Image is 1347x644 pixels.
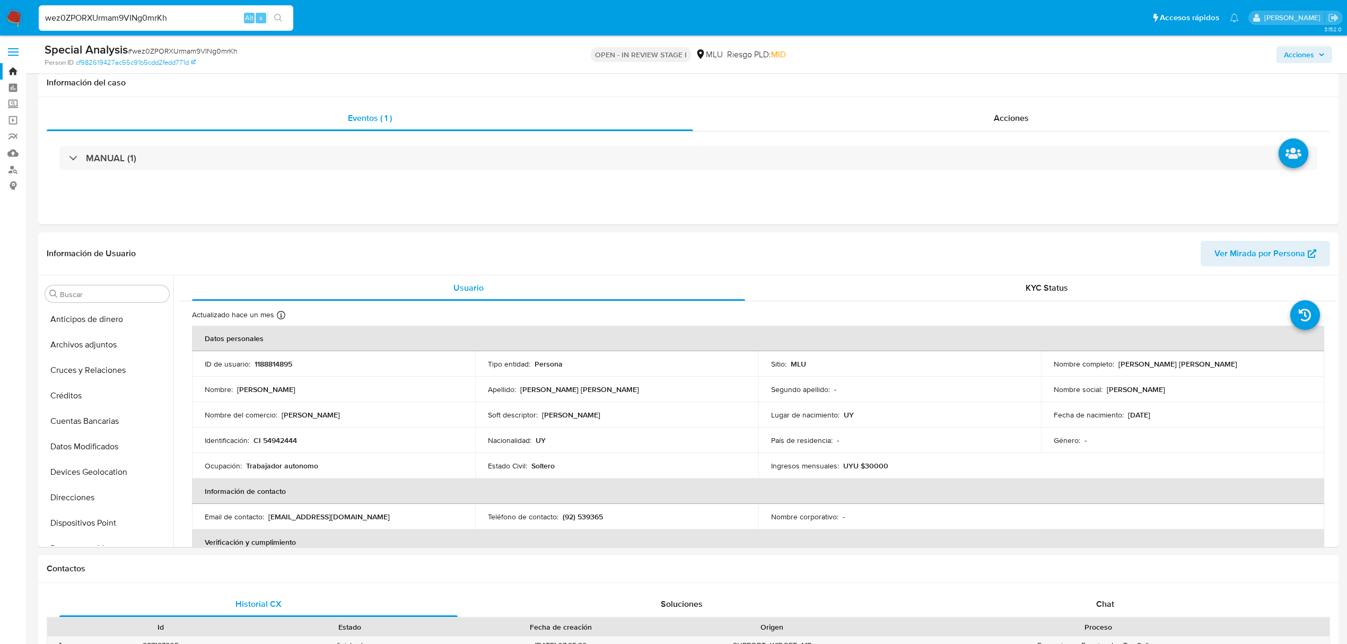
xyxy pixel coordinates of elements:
p: Tipo entidad : [488,359,530,369]
p: Email de contacto : [205,512,264,521]
a: cf982619427ac55c91b5cdd2fedd771d [76,58,196,67]
h1: Información del caso [47,77,1330,88]
p: [PERSON_NAME] [PERSON_NAME] [520,385,639,394]
p: - [1084,436,1087,445]
div: Id [73,622,248,632]
th: Verificación y cumplimiento [192,529,1324,555]
p: - [843,512,845,521]
span: Historial CX [235,598,282,610]
p: Persona [535,359,563,369]
p: Ingresos mensuales : [771,461,839,471]
span: Eventos ( 1 ) [348,112,392,124]
button: Acciones [1276,46,1332,63]
input: Buscar [60,290,165,299]
span: MID [771,48,786,60]
span: Riesgo PLD: [727,49,786,60]
span: Acciones [1284,46,1314,63]
button: Devices Geolocation [41,459,173,485]
button: search-icon [267,11,289,25]
b: Special Analysis [45,41,128,58]
b: Person ID [45,58,74,67]
span: Acciones [994,112,1029,124]
p: UYU $30000 [843,461,888,471]
p: Trabajador autonomo [246,461,318,471]
p: UY [536,436,546,445]
p: - [837,436,839,445]
p: Teléfono de contacto : [488,512,558,521]
span: Accesos rápidos [1160,12,1219,23]
button: Créditos [41,383,173,408]
div: MLU [695,49,723,60]
p: Actualizado hace un mes [192,310,274,320]
button: Documentación [41,536,173,561]
span: Alt [245,13,253,23]
button: Dispositivos Point [41,510,173,536]
p: Fecha de nacimiento : [1054,410,1124,420]
p: [DATE] [1128,410,1150,420]
p: Nombre corporativo : [771,512,838,521]
span: s [259,13,263,23]
p: [EMAIL_ADDRESS][DOMAIN_NAME] [268,512,390,521]
p: País de residencia : [771,436,833,445]
p: Identificación : [205,436,249,445]
p: (92) 539365 [563,512,603,521]
button: Datos Modificados [41,434,173,459]
p: ID de usuario : [205,359,250,369]
h3: MANUAL (1) [86,152,136,164]
a: Salir [1328,12,1339,23]
th: Datos personales [192,326,1324,351]
p: CI 54942444 [253,436,297,445]
p: MLU [791,359,806,369]
p: Soltero [531,461,555,471]
input: Buscar usuario o caso... [39,11,293,25]
p: Sitio : [771,359,786,369]
div: MANUAL (1) [59,146,1317,170]
span: Ver Mirada por Persona [1214,241,1305,266]
div: Proceso [874,622,1322,632]
button: Cruces y Relaciones [41,358,173,383]
p: Ocupación : [205,461,242,471]
span: Chat [1096,598,1114,610]
button: Archivos adjuntos [41,332,173,358]
div: Origen [685,622,859,632]
div: Estado [263,622,437,632]
h1: Contactos [47,563,1330,574]
h1: Información de Usuario [47,248,136,259]
button: Anticipos de dinero [41,307,173,332]
p: Estado Civil : [488,461,527,471]
div: Fecha de creación [452,622,670,632]
p: [PERSON_NAME] [282,410,340,420]
p: Segundo apellido : [771,385,830,394]
p: [PERSON_NAME] [542,410,600,420]
p: ximena.felix@mercadolibre.com [1264,13,1324,23]
p: Nombre : [205,385,233,394]
button: Cuentas Bancarias [41,408,173,434]
button: Ver Mirada por Persona [1201,241,1330,266]
p: Nacionalidad : [488,436,531,445]
p: Lugar de nacimiento : [771,410,839,420]
p: [PERSON_NAME] [1107,385,1165,394]
span: Usuario [453,282,484,294]
p: Nombre social : [1054,385,1103,394]
a: Notificaciones [1230,13,1239,22]
p: [PERSON_NAME] [237,385,295,394]
p: OPEN - IN REVIEW STAGE I [591,47,691,62]
p: Apellido : [488,385,516,394]
p: 1188814895 [255,359,292,369]
p: Nombre completo : [1054,359,1114,369]
button: Buscar [49,290,58,298]
p: - [834,385,836,394]
p: Soft descriptor : [488,410,538,420]
p: Género : [1054,436,1080,445]
span: Soluciones [661,598,703,610]
p: UY [844,410,854,420]
span: KYC Status [1026,282,1068,294]
button: Direcciones [41,485,173,510]
th: Información de contacto [192,478,1324,504]
span: # wez0ZPORXUrmam9VINg0mrKh [128,46,238,56]
p: Nombre del comercio : [205,410,277,420]
p: [PERSON_NAME] [PERSON_NAME] [1118,359,1237,369]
